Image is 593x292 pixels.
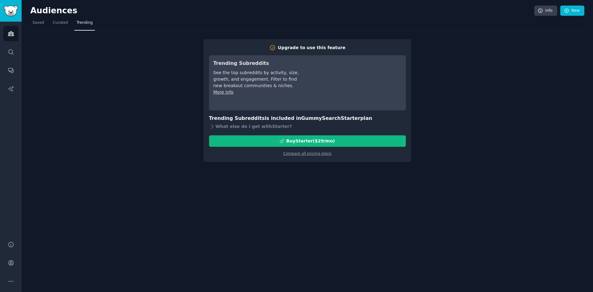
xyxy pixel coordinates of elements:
button: BuyStarter($29/mo) [209,135,406,147]
h2: Audiences [30,6,534,16]
span: Saved [32,20,44,26]
a: More info [213,90,233,95]
div: See the top subreddits by activity, size, growth, and engagement. Filter to find new breakout com... [213,70,300,89]
img: GummySearch logo [4,6,18,16]
h3: Trending Subreddits [213,60,300,67]
span: Curated [53,20,68,26]
span: GummySearch Starter [301,115,360,121]
h3: Trending Subreddits is included in plan [209,115,406,122]
a: New [560,6,584,16]
a: Compare all pricing plans [283,151,331,156]
div: Upgrade to use this feature [278,44,346,51]
span: Trending [77,20,93,26]
iframe: YouTube video player [309,60,402,106]
div: Buy Starter ($ 29 /mo ) [286,138,335,144]
a: Saved [30,18,46,31]
div: What else do I get with Starter ? [209,122,406,131]
a: Trending [74,18,95,31]
a: Curated [51,18,70,31]
a: Info [534,6,557,16]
